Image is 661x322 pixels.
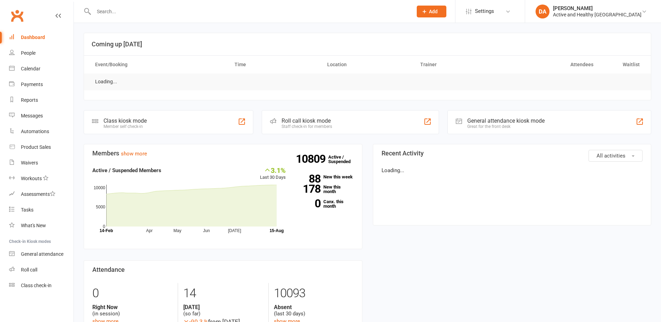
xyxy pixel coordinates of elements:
[296,175,354,179] a: 88New this week
[9,155,74,171] a: Waivers
[21,66,40,71] div: Calendar
[382,150,643,157] h3: Recent Activity
[92,304,172,317] div: (in session)
[8,7,26,24] a: Clubworx
[9,171,74,186] a: Workouts
[21,97,38,103] div: Reports
[9,139,74,155] a: Product Sales
[321,56,414,74] th: Location
[9,108,74,124] a: Messages
[89,74,123,90] td: Loading...
[92,266,354,273] h3: Attendance
[467,124,545,129] div: Great for the front desk
[553,11,641,18] div: Active and Healthy [GEOGRAPHIC_DATA]
[9,61,74,77] a: Calendar
[382,166,643,175] p: Loading...
[103,117,147,124] div: Class kiosk mode
[92,304,172,310] strong: Right Now
[92,283,172,304] div: 0
[9,186,74,202] a: Assessments
[9,262,74,278] a: Roll call
[9,30,74,45] a: Dashboard
[89,56,228,74] th: Event/Booking
[274,304,354,317] div: (last 30 days)
[121,151,147,157] a: show more
[9,278,74,293] a: Class kiosk mode
[417,6,446,17] button: Add
[21,191,55,197] div: Assessments
[21,129,49,134] div: Automations
[589,150,643,162] button: All activities
[183,304,263,317] div: (so far)
[21,113,43,118] div: Messages
[274,283,354,304] div: 10093
[9,202,74,218] a: Tasks
[103,124,147,129] div: Member self check-in
[429,9,438,14] span: Add
[553,5,641,11] div: [PERSON_NAME]
[21,251,63,257] div: General attendance
[296,199,354,208] a: 0Canx. this month
[92,167,161,174] strong: Active / Suspended Members
[597,153,625,159] span: All activities
[21,34,45,40] div: Dashboard
[9,218,74,233] a: What's New
[507,56,599,74] th: Attendees
[296,174,321,184] strong: 88
[260,166,286,174] div: 3.1%
[9,246,74,262] a: General attendance kiosk mode
[296,185,354,194] a: 178New this month
[296,154,328,164] strong: 10809
[9,92,74,108] a: Reports
[92,150,354,157] h3: Members
[21,267,37,273] div: Roll call
[21,82,43,87] div: Payments
[21,223,46,228] div: What's New
[183,304,263,310] strong: [DATE]
[21,207,33,213] div: Tasks
[183,283,263,304] div: 14
[600,56,646,74] th: Waitlist
[260,166,286,181] div: Last 30 Days
[21,50,36,56] div: People
[21,160,38,166] div: Waivers
[282,117,332,124] div: Roll call kiosk mode
[296,184,321,194] strong: 178
[92,7,408,16] input: Search...
[475,3,494,19] span: Settings
[414,56,507,74] th: Trainer
[467,117,545,124] div: General attendance kiosk mode
[274,304,354,310] strong: Absent
[282,124,332,129] div: Staff check-in for members
[21,283,52,288] div: Class check-in
[9,45,74,61] a: People
[9,124,74,139] a: Automations
[328,149,359,169] a: 10809Active / Suspended
[536,5,549,18] div: DA
[92,41,643,48] h3: Coming up [DATE]
[9,77,74,92] a: Payments
[296,198,321,209] strong: 0
[21,144,51,150] div: Product Sales
[228,56,321,74] th: Time
[21,176,42,181] div: Workouts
